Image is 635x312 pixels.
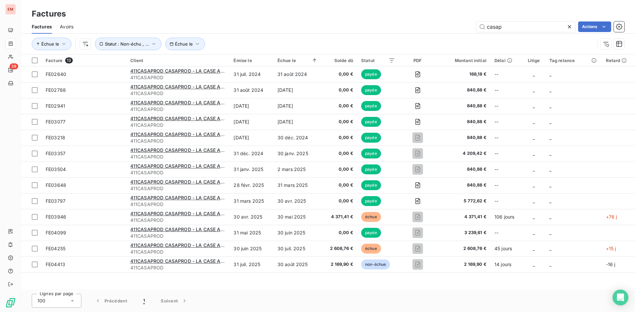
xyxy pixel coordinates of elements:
span: 411CASAPROD CASAPROD - LA CASE A PAINS [130,68,236,74]
td: 31 janv. 2025 [230,161,273,177]
span: 411CASAPROD CASAPROD - LA CASE A PAINS [130,211,236,216]
span: 840,88 € [440,182,487,189]
span: _ [533,198,535,204]
span: 411CASAPROD CASAPROD - LA CASE A PAINS [130,195,236,200]
span: 2 169,90 € [440,261,487,268]
span: _ [549,119,551,124]
td: -- [490,82,522,98]
span: +76 j [606,214,617,220]
td: 30 mai 2025 [274,209,322,225]
div: Litige [526,58,541,63]
div: Tag relance [549,58,598,63]
span: FE03797 [46,198,65,204]
span: 411CASAPROD [130,106,226,113]
span: payée [361,101,381,111]
span: 411CASAPROD CASAPROD - LA CASE A PAINS [130,147,236,153]
img: Logo LeanPay [5,297,16,308]
td: 31 mars 2025 [230,193,273,209]
input: Rechercher [476,21,575,32]
td: 30 avr. 2025 [274,193,322,209]
button: 1 [135,294,153,308]
span: _ [533,71,535,77]
td: 106 jours [490,209,522,225]
td: [DATE] [274,82,322,98]
span: non-échue [361,260,390,269]
span: payée [361,149,381,158]
span: _ [549,103,551,109]
span: _ [549,151,551,156]
td: -- [490,225,522,241]
span: échue [361,244,381,254]
button: Actions [578,21,611,32]
span: FE04255 [46,246,65,251]
span: 2 608,76 € [440,245,487,252]
div: EM [5,4,16,15]
span: _ [533,261,535,267]
span: 4 371,41 € [440,214,487,220]
span: FE04099 [46,230,66,235]
span: _ [533,182,535,188]
span: FE04413 [46,261,65,267]
span: 168,18 € [440,71,487,78]
span: 411CASAPROD [130,74,226,81]
span: 411CASAPROD CASAPROD - LA CASE A PAINS [130,242,236,248]
span: 411CASAPROD CASAPROD - LA CASE A PAINS [130,163,236,169]
td: [DATE] [230,130,273,146]
span: 100 [37,297,45,304]
span: _ [549,198,551,204]
span: 411CASAPROD CASAPROD - LA CASE A PAINS [130,116,236,121]
span: 411CASAPROD [130,249,226,255]
td: [DATE] [230,98,273,114]
span: -16 j [606,261,615,267]
span: 4 209,42 € [440,150,487,157]
button: Échue le [32,38,71,50]
span: 840,88 € [440,166,487,173]
span: 411CASAPROD [130,185,226,192]
span: 3 239,61 € [440,229,487,236]
span: 411CASAPROD [130,154,226,160]
div: PDF [403,58,432,63]
span: Échue le [175,41,193,47]
div: Client [130,58,226,63]
td: 30 août 2025 [274,257,322,272]
span: 13 [65,57,73,63]
span: _ [549,214,551,220]
span: FE03077 [46,119,65,124]
span: 411CASAPROD [130,138,226,144]
span: FE03357 [46,151,65,156]
span: _ [533,230,535,235]
td: 31 août 2024 [274,66,322,82]
div: Retard [606,58,631,63]
span: payée [361,164,381,174]
td: [DATE] [274,114,322,130]
span: _ [533,119,535,124]
span: payée [361,196,381,206]
span: FE02941 [46,103,65,109]
span: _ [533,214,535,220]
h3: Factures [32,8,66,20]
span: 0,00 € [326,134,353,141]
span: _ [549,230,551,235]
span: 0,00 € [326,182,353,189]
span: 411CASAPROD [130,201,226,208]
td: -- [490,114,522,130]
a: 38 [5,65,16,75]
td: 31 juil. 2025 [230,257,273,272]
span: payée [361,180,381,190]
span: 411CASAPROD CASAPROD - LA CASE A PAINS [130,100,236,105]
span: 0,00 € [326,150,353,157]
span: FE03946 [46,214,66,220]
span: 2 169,90 € [326,261,353,268]
td: 30 avr. 2025 [230,209,273,225]
span: 0,00 € [326,198,353,204]
button: Suivant [153,294,196,308]
span: Factures [32,23,52,30]
span: _ [533,87,535,93]
span: 411CASAPROD [130,217,226,224]
span: 5 772,62 € [440,198,487,204]
span: _ [549,71,551,77]
td: 2 mars 2025 [274,161,322,177]
span: 0,00 € [326,87,353,93]
span: 411CASAPROD [130,233,226,239]
span: _ [533,246,535,251]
